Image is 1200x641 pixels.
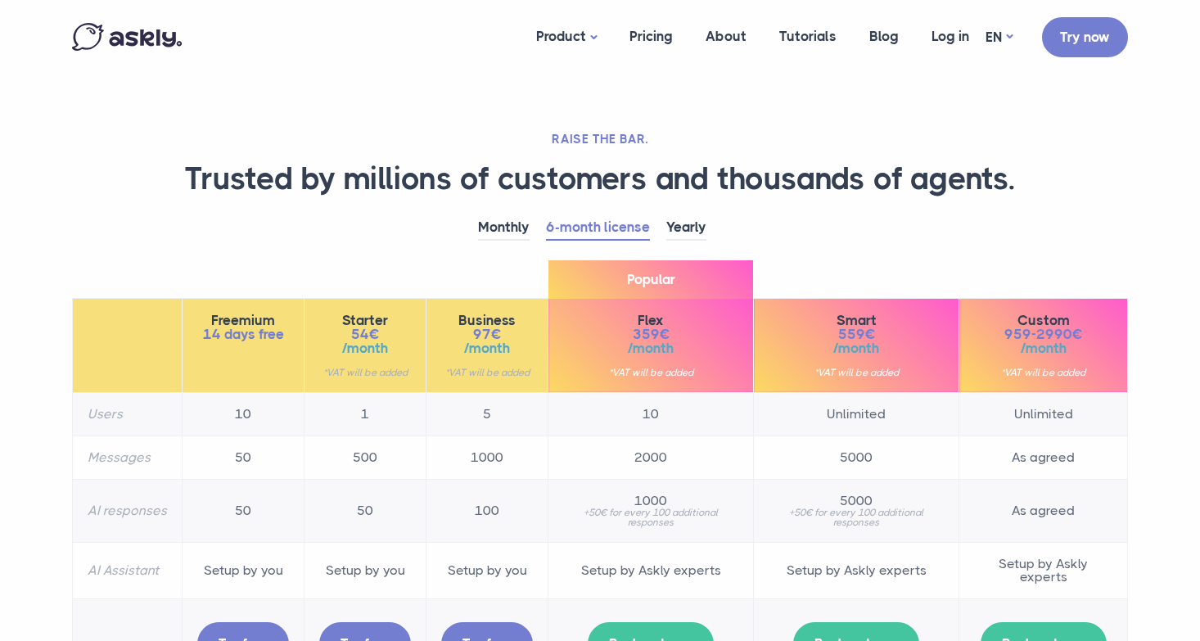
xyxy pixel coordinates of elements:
[183,479,305,542] td: 50
[73,479,183,542] th: AI responses
[72,160,1128,199] h1: Trusted by millions of customers and thousands of agents.
[959,436,1128,479] td: As agreed
[441,314,533,327] span: Business
[426,479,548,542] td: 100
[73,436,183,479] th: Messages
[72,131,1128,147] h2: RAISE THE BAR.
[915,5,986,68] a: Log in
[426,436,548,479] td: 1000
[183,436,305,479] td: 50
[548,392,754,436] td: 10
[183,542,305,598] td: Setup by you
[441,327,533,341] span: 97€
[769,368,944,377] small: *VAT will be added
[305,392,426,436] td: 1
[689,5,763,68] a: About
[305,479,426,542] td: 50
[546,215,650,241] a: 6-month license
[72,23,182,51] img: Askly
[197,327,289,341] span: 14 days free
[613,5,689,68] a: Pricing
[754,392,959,436] td: Unlimited
[548,542,754,598] td: Setup by Askly experts
[426,542,548,598] td: Setup by you
[853,5,915,68] a: Blog
[769,314,944,327] span: Smart
[666,215,706,241] a: Yearly
[563,327,738,341] span: 359€
[1042,17,1128,57] a: Try now
[563,508,738,527] small: +50€ for every 100 additional responses
[441,368,533,377] small: *VAT will be added
[974,327,1112,341] span: 959-2990€
[769,494,944,508] span: 5000
[769,508,944,527] small: +50€ for every 100 additional responses
[548,260,753,299] span: Popular
[754,436,959,479] td: 5000
[319,368,411,377] small: *VAT will be added
[959,542,1128,598] td: Setup by Askly experts
[974,504,1112,517] span: As agreed
[563,341,738,355] span: /month
[520,5,613,70] a: Product
[974,368,1112,377] small: *VAT will be added
[197,314,289,327] span: Freemium
[548,436,754,479] td: 2000
[986,25,1013,49] a: EN
[763,5,853,68] a: Tutorials
[959,392,1128,436] td: Unlimited
[769,341,944,355] span: /month
[974,341,1112,355] span: /month
[305,542,426,598] td: Setup by you
[73,392,183,436] th: Users
[319,327,411,341] span: 54€
[563,494,738,508] span: 1000
[974,314,1112,327] span: Custom
[441,341,533,355] span: /month
[563,368,738,377] small: *VAT will be added
[754,542,959,598] td: Setup by Askly experts
[73,542,183,598] th: AI Assistant
[563,314,738,327] span: Flex
[426,392,548,436] td: 5
[769,327,944,341] span: 559€
[478,215,530,241] a: Monthly
[319,341,411,355] span: /month
[183,392,305,436] td: 10
[319,314,411,327] span: Starter
[305,436,426,479] td: 500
